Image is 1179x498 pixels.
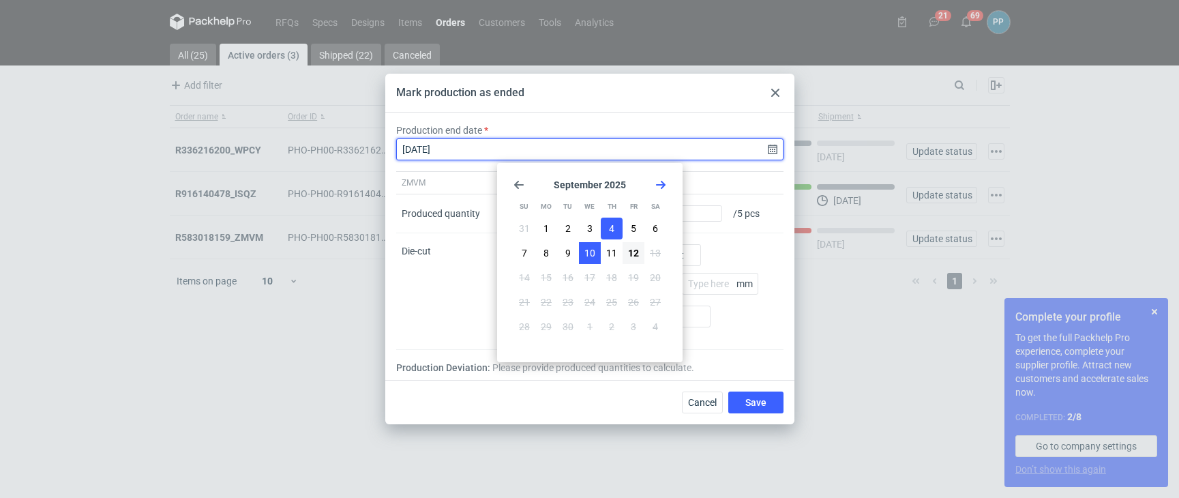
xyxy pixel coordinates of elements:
[584,295,595,309] span: 24
[587,320,593,334] span: 1
[563,295,573,309] span: 23
[682,273,758,295] input: Type here...
[579,242,601,264] button: Wed Sep 10 2025
[579,196,600,218] div: We
[396,233,507,350] div: Die-cut
[535,291,557,313] button: Mon Sep 22 2025
[587,222,593,235] span: 3
[623,291,644,313] button: Fri Sep 26 2025
[541,271,552,284] span: 15
[513,179,524,190] svg: Go back 1 month
[584,271,595,284] span: 17
[623,267,644,289] button: Fri Sep 19 2025
[653,222,658,235] span: 6
[579,267,601,289] button: Wed Sep 17 2025
[579,218,601,239] button: Wed Sep 03 2025
[606,295,617,309] span: 25
[535,218,557,239] button: Mon Sep 01 2025
[601,316,623,338] button: Thu Oct 02 2025
[557,196,578,218] div: Tu
[513,267,535,289] button: Sun Sep 14 2025
[606,271,617,284] span: 18
[535,196,556,218] div: Mo
[623,196,644,218] div: Fr
[650,295,661,309] span: 27
[563,320,573,334] span: 30
[579,291,601,313] button: Wed Sep 24 2025
[557,267,579,289] button: Tue Sep 16 2025
[522,246,527,260] span: 7
[557,316,579,338] button: Tue Sep 30 2025
[644,291,666,313] button: Sat Sep 27 2025
[682,392,723,413] button: Cancel
[606,246,617,260] span: 11
[402,207,480,220] div: Produced quantity
[745,398,766,407] span: Save
[601,218,623,239] button: Thu Sep 04 2025
[565,222,571,235] span: 2
[623,242,644,264] button: Fri Sep 12 2025
[396,361,783,375] div: Production Deviation:
[601,242,623,264] button: Thu Sep 11 2025
[645,196,666,218] div: Sa
[601,196,623,218] div: Th
[628,246,639,260] span: 12
[628,295,639,309] span: 26
[601,291,623,313] button: Thu Sep 25 2025
[543,222,549,235] span: 1
[650,271,661,284] span: 20
[535,267,557,289] button: Mon Sep 15 2025
[650,246,661,260] span: 13
[565,246,571,260] span: 9
[631,320,636,334] span: 3
[579,316,601,338] button: Wed Oct 01 2025
[563,271,573,284] span: 16
[728,194,783,233] div: / 5 pcs
[396,123,482,137] label: Production end date
[513,316,535,338] button: Sun Sep 28 2025
[557,242,579,264] button: Tue Sep 09 2025
[535,316,557,338] button: Mon Sep 29 2025
[631,222,636,235] span: 5
[492,361,694,375] span: Please provide produced quantities to calculate.
[644,316,666,338] button: Sat Oct 04 2025
[644,267,666,289] button: Sat Sep 20 2025
[623,316,644,338] button: Fri Oct 03 2025
[557,218,579,239] button: Tue Sep 02 2025
[557,291,579,313] button: Tue Sep 23 2025
[513,291,535,313] button: Sun Sep 21 2025
[653,320,658,334] span: 4
[543,246,549,260] span: 8
[519,320,530,334] span: 28
[736,278,758,289] p: mm
[644,218,666,239] button: Sat Sep 06 2025
[541,320,552,334] span: 29
[513,218,535,239] button: Sun Aug 31 2025
[513,242,535,264] button: Sun Sep 07 2025
[623,218,644,239] button: Fri Sep 05 2025
[402,177,426,188] span: ZMVM
[644,242,666,264] button: Sat Sep 13 2025
[688,398,717,407] span: Cancel
[601,267,623,289] button: Thu Sep 18 2025
[519,222,530,235] span: 31
[628,271,639,284] span: 19
[609,320,614,334] span: 2
[396,85,524,100] div: Mark production as ended
[541,295,552,309] span: 22
[535,242,557,264] button: Mon Sep 08 2025
[584,246,595,260] span: 10
[513,196,535,218] div: Su
[609,222,614,235] span: 4
[519,295,530,309] span: 21
[655,179,666,190] svg: Go forward 1 month
[519,271,530,284] span: 14
[513,179,666,190] section: September 2025
[728,392,783,413] button: Save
